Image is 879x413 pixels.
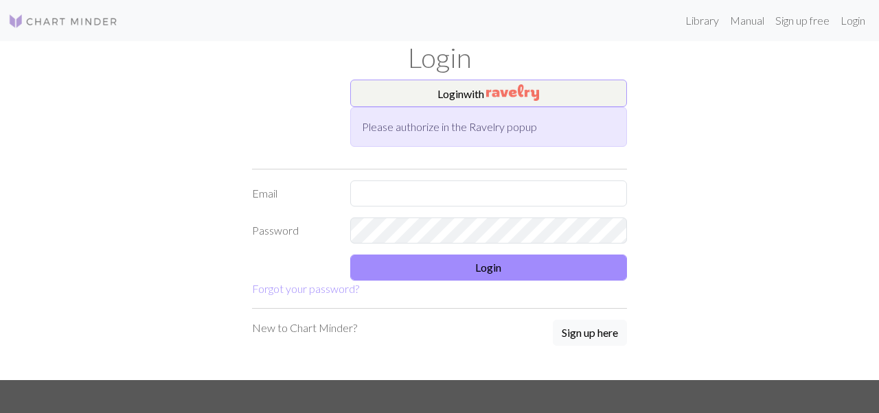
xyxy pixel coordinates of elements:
[350,80,628,107] button: Loginwith
[48,41,831,74] h1: Login
[244,180,342,206] label: Email
[724,7,770,34] a: Manual
[252,282,359,295] a: Forgot your password?
[8,13,118,29] img: Logo
[350,107,628,147] div: Please authorize in the Ravelry popup
[680,7,724,34] a: Library
[252,320,357,336] p: New to Chart Minder?
[486,84,539,101] img: Ravelry
[770,7,835,34] a: Sign up free
[553,320,627,347] a: Sign up here
[553,320,627,346] button: Sign up here
[835,7,871,34] a: Login
[350,255,628,281] button: Login
[244,217,342,244] label: Password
